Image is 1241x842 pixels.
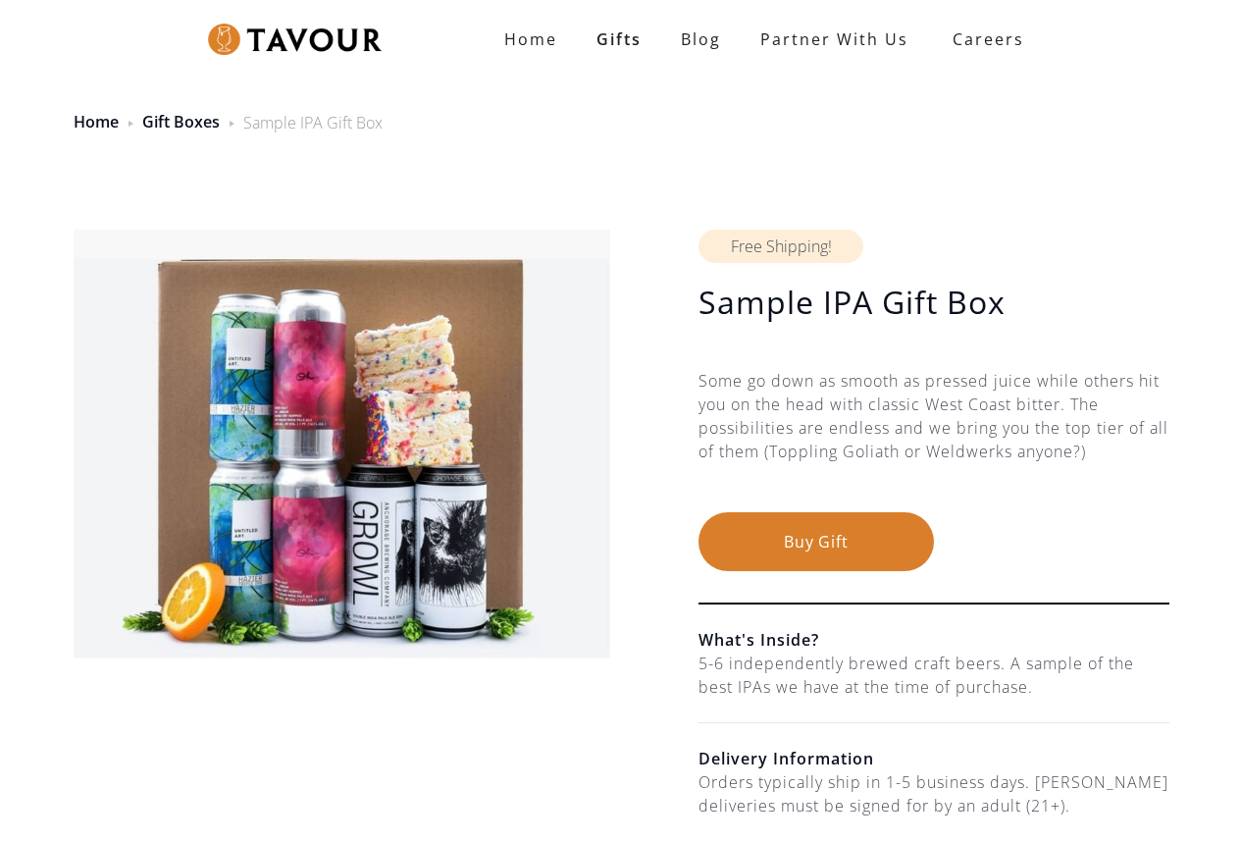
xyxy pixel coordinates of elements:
a: Careers [928,12,1039,67]
a: Blog [661,20,741,59]
button: Buy Gift [698,512,934,571]
div: Free Shipping! [698,230,863,263]
div: Some go down as smooth as pressed juice while others hit you on the head with classic West Coast ... [698,369,1169,512]
h6: Delivery Information [698,747,1169,770]
a: Gifts [577,20,661,59]
strong: Careers [953,20,1024,59]
a: Home [485,20,577,59]
h1: Sample IPA Gift Box [698,283,1169,322]
div: Sample IPA Gift Box [243,111,383,134]
a: Gift Boxes [142,111,220,132]
strong: Home [504,28,557,50]
a: Home [74,111,119,132]
a: partner with us [741,20,928,59]
div: Orders typically ship in 1-5 business days. [PERSON_NAME] deliveries must be signed for by an adu... [698,770,1169,817]
div: 5-6 independently brewed craft beers. A sample of the best IPAs we have at the time of purchase. [698,652,1169,699]
h6: What's Inside? [698,628,1169,652]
